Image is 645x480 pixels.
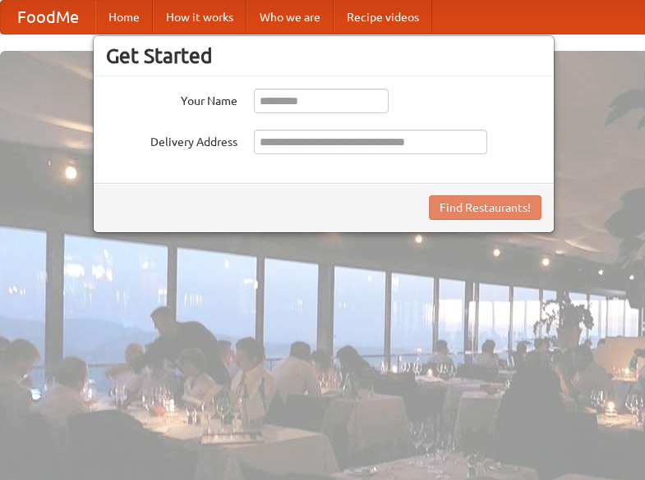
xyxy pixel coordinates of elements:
[106,43,541,68] h3: Get Started
[1,1,95,34] a: FoodMe
[106,89,237,109] label: Your Name
[106,130,237,150] label: Delivery Address
[334,1,432,34] a: Recipe videos
[95,1,153,34] a: Home
[429,195,541,220] button: Find Restaurants!
[153,1,246,34] a: How it works
[246,1,334,34] a: Who we are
